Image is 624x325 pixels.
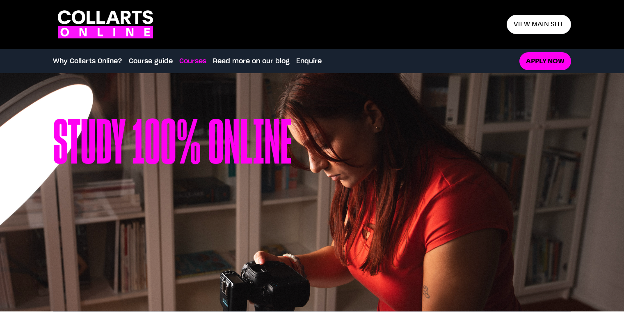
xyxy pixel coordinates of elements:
a: Enquire [296,56,322,66]
a: Apply now [519,52,571,71]
a: Courses [179,56,206,66]
a: View main site [507,15,571,34]
a: Course guide [129,56,173,66]
a: Why Collarts Online? [53,56,122,66]
a: Read more on our blog [213,56,290,66]
h1: Study 100% online [53,114,292,270]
